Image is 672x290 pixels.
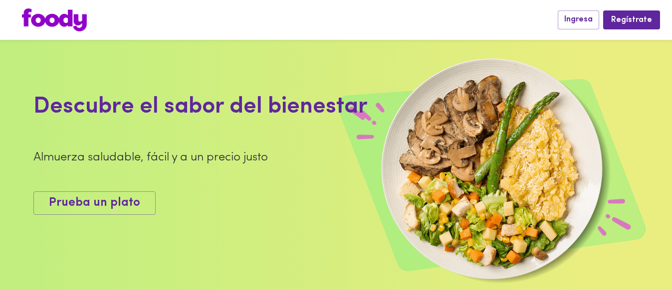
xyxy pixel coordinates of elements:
[22,8,87,31] img: logo.png
[33,91,437,124] div: Descubre el sabor del bienestar
[611,15,652,25] span: Regístrate
[558,10,599,29] button: Ingresa
[33,149,437,166] div: Almuerza saludable, fácil y a un precio justo
[33,191,156,215] button: Prueba un plato
[49,196,140,210] span: Prueba un plato
[564,15,593,24] span: Ingresa
[603,10,660,29] button: Regístrate
[614,232,662,280] iframe: Messagebird Livechat Widget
